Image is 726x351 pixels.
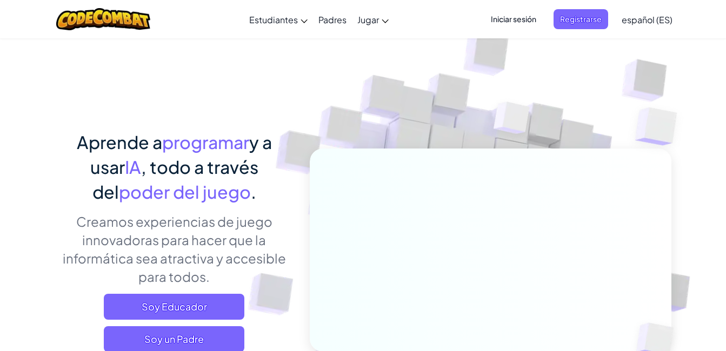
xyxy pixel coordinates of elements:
a: Padres [313,5,352,34]
span: Estudiantes [249,14,298,25]
span: español (ES) [622,14,672,25]
img: Overlap cubes [614,81,707,172]
span: Jugar [357,14,379,25]
a: Jugar [352,5,394,34]
a: Estudiantes [244,5,313,34]
p: Creamos experiencias de juego innovadoras para hacer que la informática sea atractiva y accesible... [55,212,294,286]
img: Overlap cubes [473,80,551,161]
span: , todo a través del [92,156,258,202]
span: poder del juego [119,181,251,202]
img: CodeCombat logo [56,8,151,30]
span: Aprende a [77,131,162,153]
span: IA [125,156,141,178]
a: español (ES) [616,5,678,34]
span: . [251,181,256,202]
button: Registrarse [554,9,608,29]
button: Iniciar sesión [484,9,543,29]
span: programar [162,131,249,153]
a: Soy Educador [104,294,244,320]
